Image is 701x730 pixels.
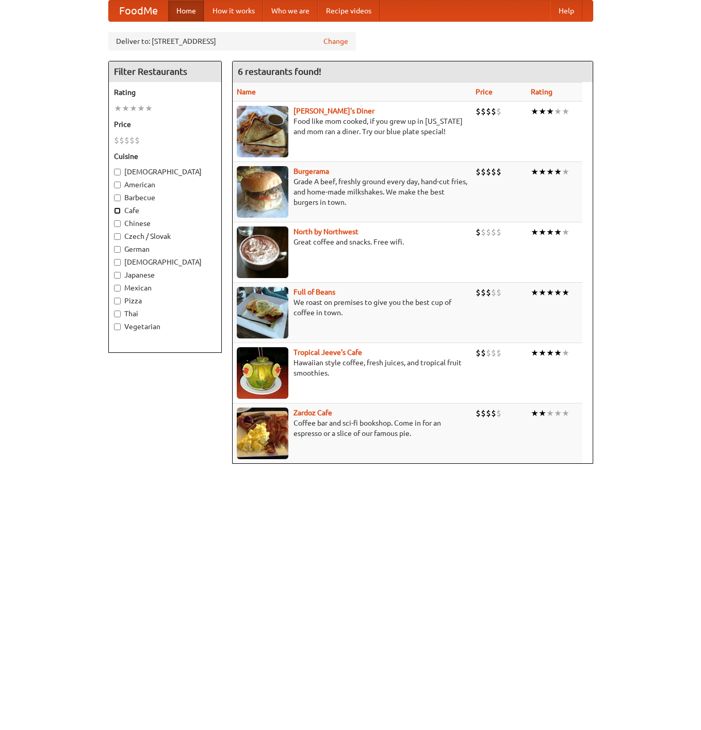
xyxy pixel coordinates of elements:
[554,347,562,359] li: ★
[554,287,562,298] li: ★
[237,88,256,96] a: Name
[114,323,121,330] input: Vegetarian
[114,87,216,98] h5: Rating
[119,135,124,146] li: $
[124,135,129,146] li: $
[481,166,486,177] li: $
[539,408,546,419] li: ★
[496,166,501,177] li: $
[294,348,362,356] a: Tropical Jeeve's Cafe
[237,408,288,459] img: zardoz.jpg
[546,408,554,419] li: ★
[491,408,496,419] li: $
[476,106,481,117] li: $
[109,61,221,82] h4: Filter Restaurants
[145,103,153,114] li: ★
[554,166,562,177] li: ★
[562,287,569,298] li: ★
[294,288,335,296] a: Full of Beans
[114,151,216,161] h5: Cuisine
[114,298,121,304] input: Pizza
[491,287,496,298] li: $
[114,285,121,291] input: Mexican
[491,347,496,359] li: $
[546,226,554,238] li: ★
[546,106,554,117] li: ★
[114,309,216,319] label: Thai
[237,166,288,218] img: burgerama.jpg
[129,103,137,114] li: ★
[114,311,121,317] input: Thai
[294,228,358,236] a: North by Northwest
[554,226,562,238] li: ★
[486,226,491,238] li: $
[476,166,481,177] li: $
[486,287,491,298] li: $
[109,1,168,21] a: FoodMe
[531,88,552,96] a: Rating
[476,226,481,238] li: $
[562,408,569,419] li: ★
[539,166,546,177] li: ★
[546,347,554,359] li: ★
[531,347,539,359] li: ★
[114,169,121,175] input: [DEMOGRAPHIC_DATA]
[554,408,562,419] li: ★
[237,226,288,278] img: north.jpg
[114,218,216,229] label: Chinese
[486,408,491,419] li: $
[562,166,569,177] li: ★
[491,106,496,117] li: $
[237,358,467,378] p: Hawaiian style coffee, fresh juices, and tropical fruit smoothies.
[496,347,501,359] li: $
[323,36,348,46] a: Change
[114,283,216,293] label: Mexican
[114,207,121,214] input: Cafe
[129,135,135,146] li: $
[496,408,501,419] li: $
[562,106,569,117] li: ★
[496,106,501,117] li: $
[237,176,467,207] p: Grade A beef, freshly ground every day, hand-cut fries, and home-made milkshakes. We make the bes...
[539,226,546,238] li: ★
[114,205,216,216] label: Cafe
[496,287,501,298] li: $
[531,408,539,419] li: ★
[237,347,288,399] img: jeeves.jpg
[294,107,374,115] a: [PERSON_NAME]'s Diner
[294,409,332,417] a: Zardoz Cafe
[476,287,481,298] li: $
[114,180,216,190] label: American
[481,106,486,117] li: $
[137,103,145,114] li: ★
[238,67,321,76] ng-pluralize: 6 restaurants found!
[114,192,216,203] label: Barbecue
[237,237,467,247] p: Great coffee and snacks. Free wifi.
[114,119,216,129] h5: Price
[114,167,216,177] label: [DEMOGRAPHIC_DATA]
[114,270,216,280] label: Japanese
[554,106,562,117] li: ★
[114,135,119,146] li: $
[114,296,216,306] label: Pizza
[476,88,493,96] a: Price
[237,106,288,157] img: sallys.jpg
[294,167,329,175] a: Burgerama
[531,226,539,238] li: ★
[114,272,121,279] input: Japanese
[114,246,121,253] input: German
[114,231,216,241] label: Czech / Slovak
[122,103,129,114] li: ★
[204,1,263,21] a: How it works
[562,347,569,359] li: ★
[168,1,204,21] a: Home
[550,1,582,21] a: Help
[237,297,467,318] p: We roast on premises to give you the best cup of coffee in town.
[318,1,380,21] a: Recipe videos
[496,226,501,238] li: $
[486,347,491,359] li: $
[562,226,569,238] li: ★
[531,287,539,298] li: ★
[135,135,140,146] li: $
